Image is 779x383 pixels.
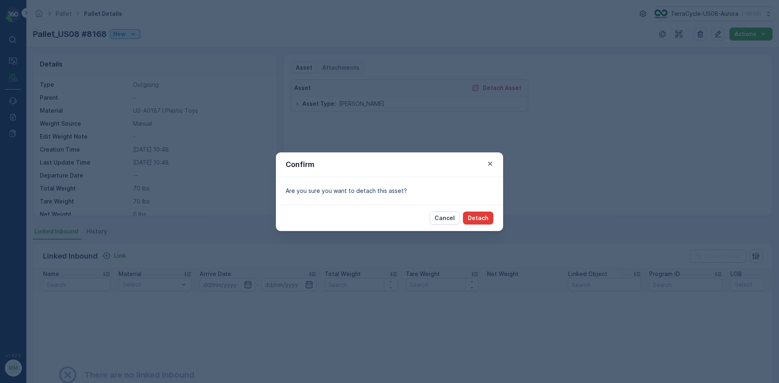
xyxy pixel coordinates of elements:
button: Cancel [430,212,460,225]
p: Cancel [435,214,455,222]
p: Detach [468,214,488,222]
p: Are you sure you want to detach this asset? [286,187,493,195]
button: Detach [463,212,493,225]
p: Confirm [286,159,314,170]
